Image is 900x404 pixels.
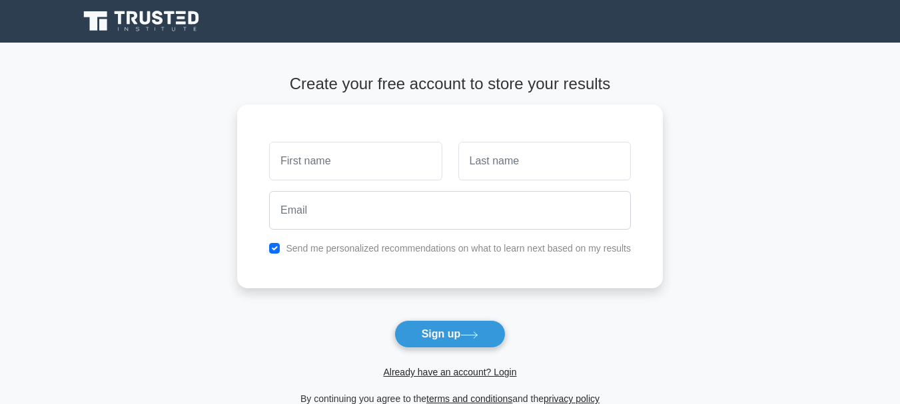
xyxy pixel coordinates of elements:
a: privacy policy [544,393,600,404]
a: terms and conditions [426,393,512,404]
a: Already have an account? Login [383,367,516,377]
label: Send me personalized recommendations on what to learn next based on my results [286,243,631,254]
button: Sign up [394,320,506,348]
input: Email [269,191,631,230]
h4: Create your free account to store your results [237,75,663,94]
input: First name [269,142,442,180]
input: Last name [458,142,631,180]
